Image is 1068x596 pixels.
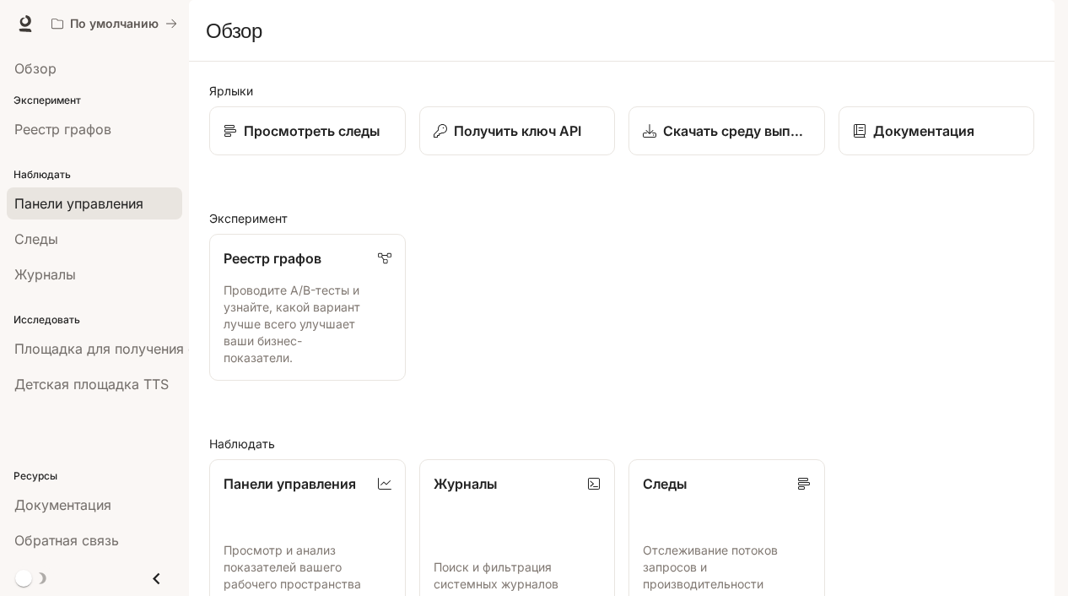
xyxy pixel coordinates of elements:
[643,475,687,492] font: Следы
[209,84,253,98] font: Ярлыки
[224,543,361,591] font: Просмотр и анализ показателей вашего рабочего пространства
[209,106,406,155] a: Просмотреть следы
[209,211,288,225] font: Эксперимент
[224,283,360,365] font: Проводите A/B-тесты и узнайте, какой вариант лучше всего улучшает ваши бизнес-показатели.
[44,7,185,41] button: Все рабочие пространства
[663,122,847,139] font: Скачать среду выполнения
[224,250,321,267] font: Реестр графов
[628,106,825,155] a: Скачать среду выполнения
[70,16,159,30] font: По умолчанию
[206,18,262,43] font: Обзор
[434,475,497,492] font: Журналы
[244,122,380,139] font: Просмотреть следы
[224,475,356,492] font: Панели управления
[209,234,406,381] a: Реестр графовПроводите A/B-тесты и узнайте, какой вариант лучше всего улучшает ваши бизнес-показа...
[209,436,275,451] font: Наблюдать
[454,122,581,139] font: Получить ключ API
[434,560,558,591] font: Поиск и фильтрация системных журналов
[873,122,974,139] font: Документация
[643,543,778,591] font: Отслеживание потоков запросов и производительности
[839,106,1035,155] a: Документация
[419,106,616,155] button: Получить ключ API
